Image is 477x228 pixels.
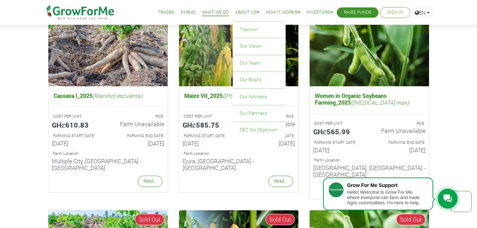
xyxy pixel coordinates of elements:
img: growforme image [48,6,168,86]
p: Estimated Farming End Date [114,133,163,139]
a: Trades [158,9,174,16]
img: growforme image [310,6,429,86]
a: Farms [181,9,196,16]
p: A unit is a quarter of an Acre [314,121,363,127]
p: Location of Farm [53,151,163,157]
h6: [DATE] [244,140,295,147]
i: (Manihot esculenta) [93,92,142,99]
a: Our Board [233,72,286,88]
i: ([MEDICAL_DATA] max) [351,99,409,106]
a: Read... [268,176,293,187]
div: Grow For Me Support [347,182,425,188]
a: Raise Funds [344,9,371,16]
a: Traction [233,22,286,38]
a: SEC No Objection [233,122,286,138]
p: Estimated Farming Start Date [53,133,102,139]
h6: [DATE] [113,140,164,147]
a: Our Advisers [233,89,286,105]
h6: [DATE] [52,140,103,147]
a: How it Works [266,9,300,16]
img: growforme image [179,6,298,86]
a: About Us [235,9,260,16]
span: Sold Out [396,214,425,225]
p: A unit is a quarter of an Acre [53,113,102,119]
h6: Farm Unavailable [113,121,164,127]
p: A unit is a quarter of an Acre [184,113,232,119]
h6: [DATE] [313,147,364,153]
h5: Maize VII_2025 [183,90,295,101]
h5: Cassava I_2025 [52,90,164,101]
span: Sold Out [266,214,295,225]
span: Sold Out [135,214,164,225]
h6: [DATE] [183,140,233,147]
p: Location of Farm [314,157,424,163]
div: Hello! Welcome to Grow For Me where everyone can farm and trade Agric commodities. I'm here to help. [347,189,425,205]
h6: Farm Unavailable [375,127,425,134]
p: Estimated Farming End Date [245,133,294,139]
a: Our Vision [233,38,286,54]
a: Investors [306,9,333,16]
a: Read... [138,176,162,187]
p: Estimated Farming End Date [376,140,424,146]
a: What We Do [202,9,229,16]
h6: Multiple City, [GEOGRAPHIC_DATA] - [GEOGRAPHIC_DATA] [52,158,164,171]
p: Location of Farm [184,151,294,157]
h6: [GEOGRAPHIC_DATA], [GEOGRAPHIC_DATA] - [GEOGRAPHIC_DATA] [313,164,425,178]
a: EN [412,7,433,18]
p: Estimated Farming Start Date [314,140,363,146]
a: Sign In [387,9,403,16]
p: Estimated Farming Start Date [184,133,232,139]
h5: Women in Organic Soybeans Farming_2025 [313,90,425,107]
p: ROS [376,121,424,127]
h5: GHȼ610.83 [52,121,103,129]
a: Our Team [233,55,286,71]
h6: Ejura, [GEOGRAPHIC_DATA] - [GEOGRAPHIC_DATA] [183,158,295,171]
i: ([PERSON_NAME]) [223,92,269,99]
a: Our Partners [233,105,286,122]
h6: [DATE] [375,147,425,153]
h5: GHȼ585.75 [183,121,233,129]
h5: GHȼ565.99 [313,127,364,136]
p: ROS [114,113,163,119]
